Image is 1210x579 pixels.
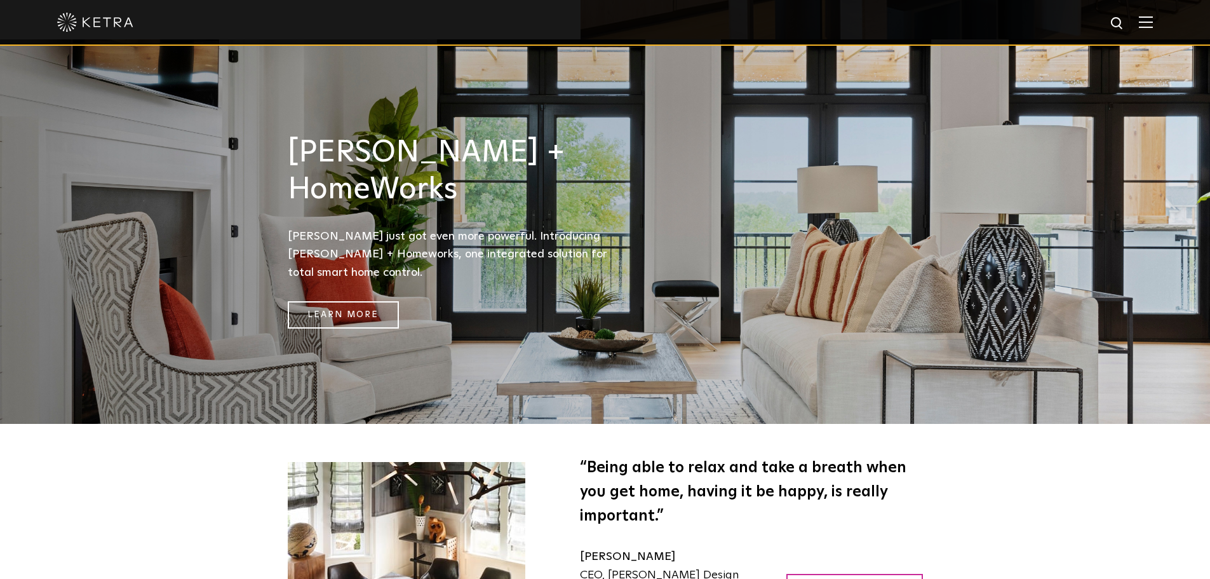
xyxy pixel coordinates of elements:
img: search icon [1110,16,1126,32]
img: ketra-logo-2019-white [57,13,133,32]
strong: [PERSON_NAME] [580,551,675,562]
a: Learn More [288,301,399,329]
h3: [PERSON_NAME] + HomeWorks [288,135,618,208]
p: [PERSON_NAME] just got even more powerful. Introducing [PERSON_NAME] + Homeworks, one integrated ... [288,228,618,282]
img: Hamburger%20Nav.svg [1139,16,1153,28]
h4: “Being able to relax and take a breath when you get home, having it be happy, is really important.” [580,456,923,529]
